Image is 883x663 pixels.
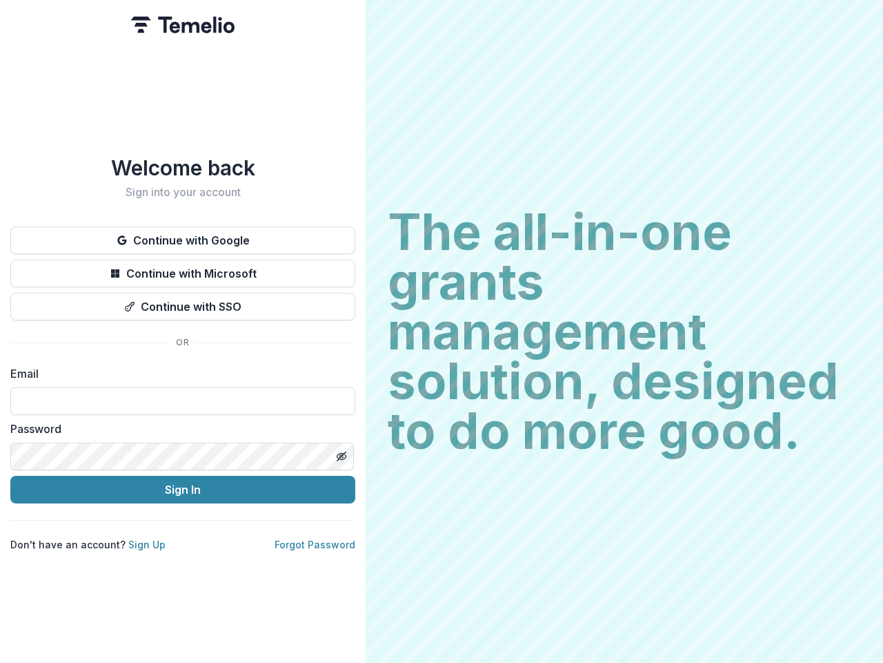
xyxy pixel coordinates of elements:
[10,421,347,437] label: Password
[10,186,355,199] h2: Sign into your account
[10,537,166,552] p: Don't have an account?
[10,260,355,287] button: Continue with Microsoft
[10,155,355,180] h1: Welcome back
[330,445,353,468] button: Toggle password visibility
[10,476,355,503] button: Sign In
[10,365,347,382] label: Email
[131,17,235,33] img: Temelio
[275,539,355,550] a: Forgot Password
[128,539,166,550] a: Sign Up
[10,227,355,254] button: Continue with Google
[10,293,355,320] button: Continue with SSO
